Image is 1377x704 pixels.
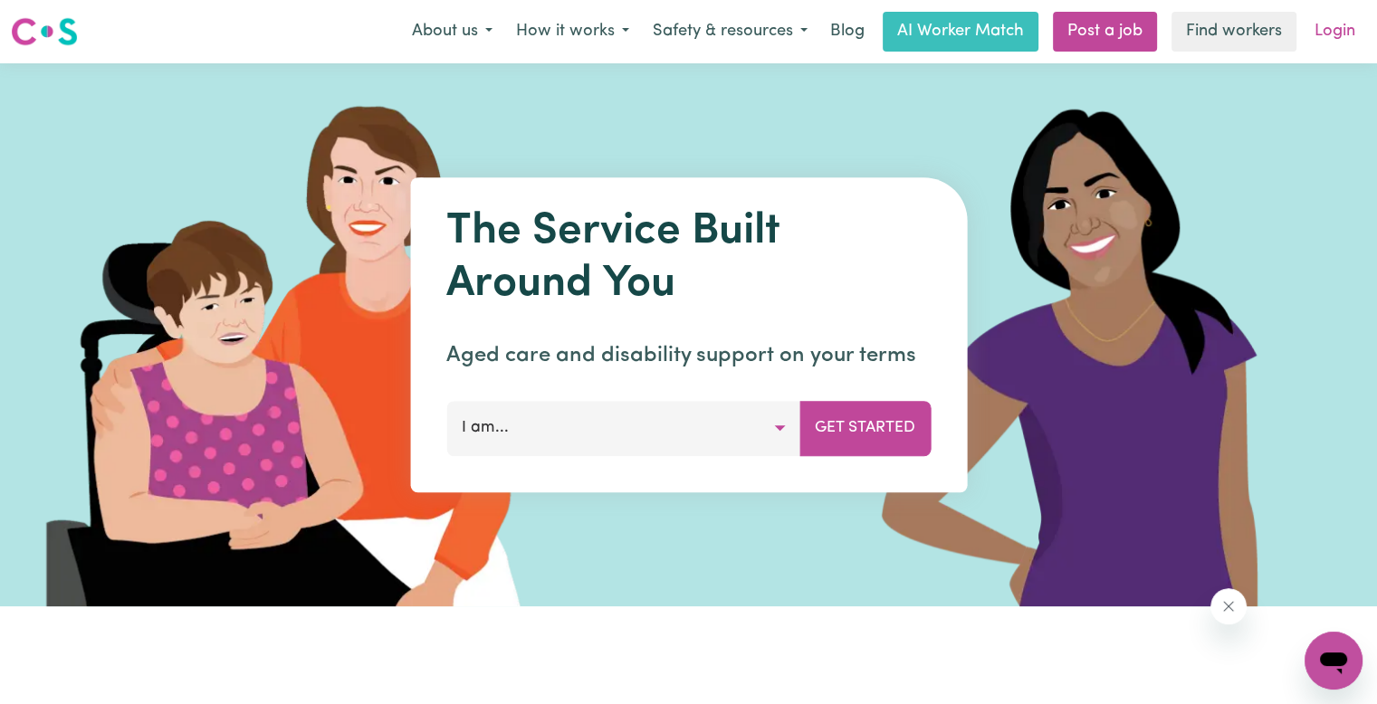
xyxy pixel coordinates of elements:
button: How it works [504,13,641,51]
img: Careseekers logo [11,15,78,48]
button: Safety & resources [641,13,819,51]
span: Need any help? [11,13,110,27]
a: Careseekers logo [11,11,78,52]
button: Get Started [799,401,931,455]
a: Blog [819,12,875,52]
a: Find workers [1171,12,1296,52]
iframe: Button to launch messaging window [1305,632,1363,690]
button: About us [400,13,504,51]
h1: The Service Built Around You [446,206,931,310]
a: AI Worker Match [883,12,1038,52]
iframe: Close message [1210,588,1247,624]
a: Login [1304,12,1366,52]
p: Aged care and disability support on your terms [446,339,931,372]
button: I am... [446,401,800,455]
a: Post a job [1053,12,1157,52]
